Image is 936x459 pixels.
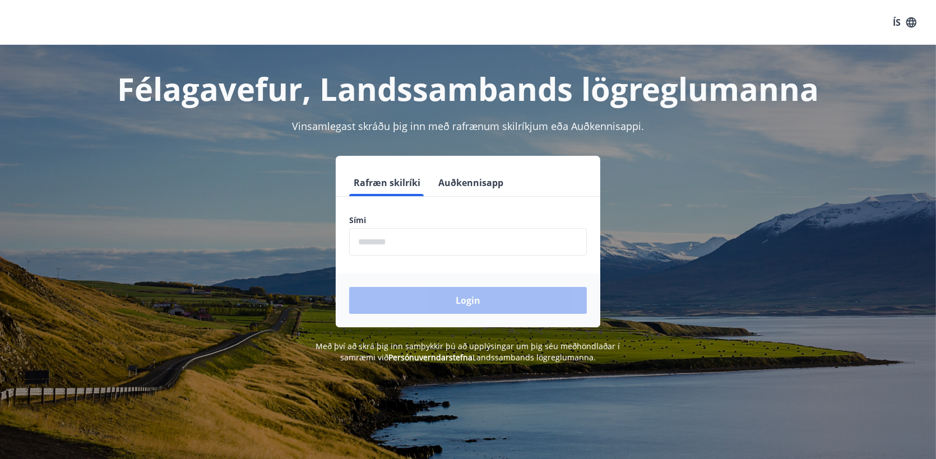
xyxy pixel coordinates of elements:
button: Auðkennisapp [434,169,508,196]
span: Vinsamlegast skráðu þig inn með rafrænum skilríkjum eða Auðkennisappi. [292,119,644,133]
a: Persónuverndarstefna [388,352,472,363]
label: Sími [349,215,587,226]
h1: Félagavefur, Landssambands lögreglumanna [78,67,858,110]
button: Rafræn skilríki [349,169,425,196]
span: Með því að skrá þig inn samþykkir þú að upplýsingar um þig séu meðhöndlaðar í samræmi við Landssa... [316,341,620,363]
button: ÍS [887,12,923,33]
